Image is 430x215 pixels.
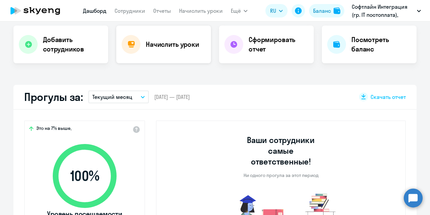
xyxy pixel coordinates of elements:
img: balance [334,7,340,14]
a: Отчеты [153,7,171,14]
button: Софтлайн Интеграция (гр. IT постоплата), СОФТЛАЙН ИНТЕГРАЦИЯ, ООО [348,3,424,19]
button: RU [265,4,288,17]
h4: Сформировать отчет [249,35,308,54]
a: Дашборд [83,7,106,14]
button: Балансbalance [309,4,344,17]
a: Начислить уроки [179,7,223,14]
span: [DATE] — [DATE] [154,93,190,101]
button: Ещё [231,4,248,17]
p: Текущий месяц [92,93,132,101]
h4: Добавить сотрудников [43,35,103,54]
button: Текущий месяц [88,91,149,103]
p: Софтлайн Интеграция (гр. IT постоплата), СОФТЛАЙН ИНТЕГРАЦИЯ, ООО [352,3,414,19]
div: Баланс [313,7,331,15]
span: Это на 7% выше, [36,125,72,133]
span: RU [270,7,276,15]
h2: Прогулы за: [24,90,83,104]
a: Сотрудники [115,7,145,14]
p: Ни одного прогула за этот период [244,172,318,178]
span: 100 % [46,168,123,184]
span: Скачать отчет [371,93,406,101]
span: Ещё [231,7,241,15]
h4: Начислить уроки [146,40,199,49]
h3: Ваши сотрудники самые ответственные! [238,135,324,167]
h4: Посмотреть баланс [351,35,411,54]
